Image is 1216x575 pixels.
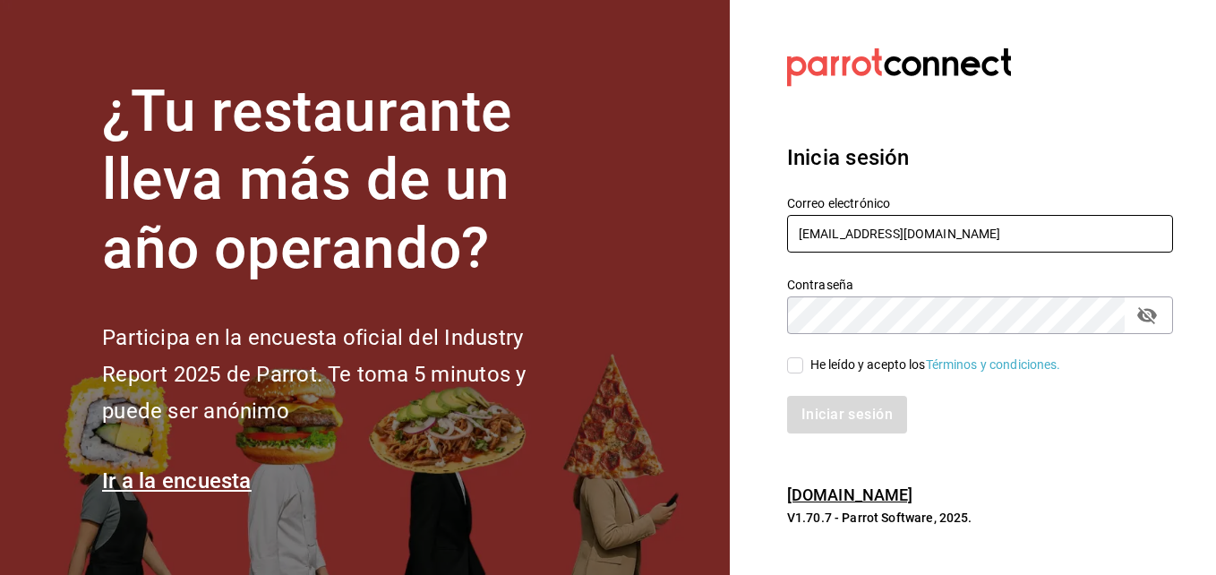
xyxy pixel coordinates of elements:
p: V1.70.7 - Parrot Software, 2025. [787,509,1173,527]
h3: Inicia sesión [787,142,1173,174]
input: Ingresa tu correo electrónico [787,215,1173,253]
h1: ¿Tu restaurante lleva más de un año operando? [102,78,586,284]
a: [DOMAIN_NAME] [787,485,913,504]
label: Contraseña [787,278,1173,290]
button: passwordField [1132,300,1162,330]
label: Correo electrónico [787,196,1173,209]
a: Ir a la encuesta [102,468,252,493]
h2: Participa en la encuesta oficial del Industry Report 2025 de Parrot. Te toma 5 minutos y puede se... [102,320,586,429]
div: He leído y acepto los [810,356,1061,374]
a: Términos y condiciones. [926,357,1061,372]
